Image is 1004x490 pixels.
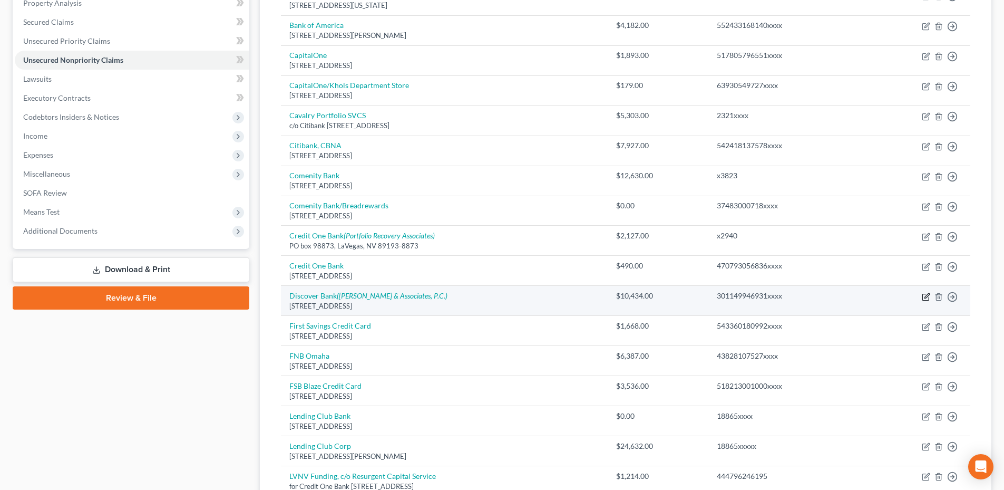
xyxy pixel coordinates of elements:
[616,80,700,91] div: $179.00
[616,441,700,451] div: $24,632.00
[289,21,344,30] a: Bank of America
[289,271,599,281] div: [STREET_ADDRESS]
[616,20,700,31] div: $4,182.00
[15,13,249,32] a: Secured Claims
[717,321,855,331] div: 543360180992xxxx
[289,121,599,131] div: c/o Citibank [STREET_ADDRESS]
[289,331,599,341] div: [STREET_ADDRESS]
[717,471,855,482] div: 444796246195
[289,301,599,311] div: [STREET_ADDRESS]
[717,20,855,31] div: 552433168140xxxx
[15,51,249,70] a: Unsecured Nonpriority Claims
[289,321,371,330] a: First Savings Credit Card
[23,93,91,102] span: Executory Contracts
[23,74,52,83] span: Lawsuits
[616,170,700,181] div: $12,630.00
[717,80,855,91] div: 63930549727xxxx
[968,454,993,479] div: Open Intercom Messenger
[23,131,47,140] span: Income
[289,472,436,481] a: LVNV Funding, c/o Resurgent Capital Service
[23,226,98,235] span: Additional Documents
[717,170,855,181] div: x3823
[616,471,700,482] div: $1,214.00
[616,351,700,361] div: $6,387.00
[23,150,53,159] span: Expenses
[717,261,855,271] div: 470793056836xxxx
[289,51,327,60] a: CapitalOne
[616,411,700,421] div: $0.00
[616,110,700,121] div: $5,303.00
[616,321,700,331] div: $1,668.00
[15,32,249,51] a: Unsecured Priority Claims
[616,50,700,61] div: $1,893.00
[616,230,700,241] div: $2,127.00
[289,181,599,191] div: [STREET_ADDRESS]
[15,70,249,89] a: Lawsuits
[289,81,409,90] a: CapitalOne/Khols Department Store
[717,140,855,151] div: 542418137578xxxx
[717,351,855,361] div: 43828107527xxxx
[289,231,435,240] a: Credit One Bank(Portfolio Recovery Associates)
[337,291,447,300] i: ([PERSON_NAME] & Associates, P.C.)
[289,241,599,251] div: PO box 98873, LaVegas, NV 89193-8873
[23,169,70,178] span: Miscellaneous
[616,381,700,391] div: $3,536.00
[23,17,74,26] span: Secured Claims
[289,261,344,270] a: Credit One Bank
[289,451,599,462] div: [STREET_ADDRESS][PERSON_NAME]
[717,110,855,121] div: 2321xxxx
[289,61,599,71] div: [STREET_ADDRESS]
[23,207,60,216] span: Means Test
[15,89,249,108] a: Executory Contracts
[289,31,599,41] div: [STREET_ADDRESS][PERSON_NAME]
[289,1,599,11] div: [STREET_ADDRESS][US_STATE]
[616,200,700,211] div: $0.00
[23,36,110,45] span: Unsecured Priority Claims
[289,171,339,180] a: Comenity Bank
[616,261,700,271] div: $490.00
[289,111,366,120] a: Cavalry Portfolio SVCS
[717,230,855,241] div: x2940
[717,441,855,451] div: 18865xxxxx
[15,184,249,203] a: SOFA Review
[289,211,599,221] div: [STREET_ADDRESS]
[23,55,123,64] span: Unsecured Nonpriority Claims
[717,50,855,61] div: 517805796551xxxx
[616,140,700,151] div: $7,927.00
[289,351,329,360] a: FNB Omaha
[344,231,435,240] i: (Portfolio Recovery Associates)
[23,112,119,121] span: Codebtors Insiders & Notices
[717,381,855,391] div: 518213001000xxxx
[717,291,855,301] div: 301149946931xxxx
[289,391,599,401] div: [STREET_ADDRESS]
[13,257,249,282] a: Download & Print
[616,291,700,301] div: $10,434.00
[289,421,599,431] div: [STREET_ADDRESS]
[717,200,855,211] div: 37483000718xxxx
[289,151,599,161] div: [STREET_ADDRESS]
[289,201,388,210] a: Comenity Bank/Breadrewards
[289,361,599,371] div: [STREET_ADDRESS]
[23,188,67,197] span: SOFA Review
[289,411,350,420] a: Lending Club Bank
[289,291,447,300] a: Discover Bank([PERSON_NAME] & Associates, P.C.)
[289,441,351,450] a: Lending Club Corp
[289,91,599,101] div: [STREET_ADDRESS]
[289,381,362,390] a: FSB Blaze Credit Card
[289,141,342,150] a: Citibank, CBNA
[13,286,249,310] a: Review & File
[717,411,855,421] div: 18865xxxx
